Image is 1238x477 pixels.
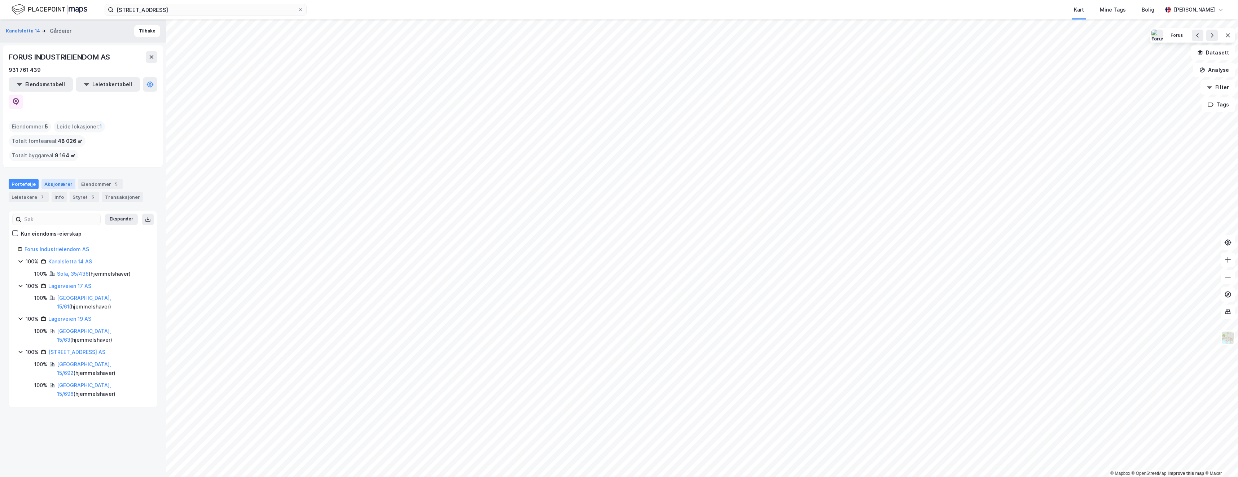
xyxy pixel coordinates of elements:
div: 5 [89,193,96,201]
div: Styret [70,192,99,202]
div: Transaksjoner [102,192,143,202]
div: FORUS INDUSTRIEIENDOM AS [9,51,111,63]
div: Leietakere [9,192,49,202]
button: Filter [1200,80,1235,95]
div: Totalt byggareal : [9,150,78,161]
div: Forus [1171,32,1183,39]
div: 100% [34,270,47,278]
button: Kanalsletta 14 [6,27,41,35]
iframe: Chat Widget [1202,442,1238,477]
a: [GEOGRAPHIC_DATA], 15/61 [57,295,111,310]
div: 100% [34,294,47,302]
span: 9 164 ㎡ [55,151,75,160]
button: Tilbake [134,25,160,37]
div: Kart [1074,5,1084,14]
button: Eiendomstabell [9,77,73,92]
div: ( hjemmelshaver ) [57,360,148,377]
div: Leide lokasjoner : [54,121,105,132]
button: Datasett [1191,45,1235,60]
div: 931 761 439 [9,66,41,74]
button: Tags [1202,97,1235,112]
div: 100% [34,381,47,390]
div: 100% [26,257,39,266]
button: Leietakertabell [76,77,140,92]
a: OpenStreetMap [1132,471,1167,476]
a: Kanalsletta 14 AS [48,258,92,264]
div: Eiendommer [78,179,123,189]
a: [GEOGRAPHIC_DATA], 15/692 [57,361,111,376]
div: 100% [34,327,47,336]
div: 100% [26,282,39,290]
div: Eiendommer : [9,121,51,132]
div: ( hjemmelshaver ) [57,270,131,278]
div: ( hjemmelshaver ) [57,294,148,311]
span: 5 [45,122,48,131]
button: Forus [1166,30,1188,41]
div: 100% [26,315,39,323]
a: Forus Industrieiendom AS [25,246,89,252]
div: Info [52,192,67,202]
button: Ekspander [105,214,138,225]
div: Totalt tomteareal : [9,135,85,147]
div: 100% [26,348,39,356]
a: Mapbox [1110,471,1130,476]
div: Mine Tags [1100,5,1126,14]
div: Gårdeier [50,27,71,35]
div: [PERSON_NAME] [1174,5,1215,14]
div: ( hjemmelshaver ) [57,381,148,398]
a: Lagerveien 17 AS [48,283,91,289]
div: 7 [39,193,46,201]
button: Analyse [1193,63,1235,77]
div: Kontrollprogram for chat [1202,442,1238,477]
div: 5 [113,180,120,188]
div: 100% [34,360,47,369]
div: Aksjonærer [41,179,75,189]
a: [GEOGRAPHIC_DATA], 15/696 [57,382,111,397]
div: Bolig [1142,5,1154,14]
a: [STREET_ADDRESS] AS [48,349,105,355]
a: Improve this map [1168,471,1204,476]
a: Lagerveien 19 AS [48,316,91,322]
img: logo.f888ab2527a4732fd821a326f86c7f29.svg [12,3,87,16]
input: Søk på adresse, matrikkel, gårdeiere, leietakere eller personer [114,4,298,15]
span: 1 [100,122,102,131]
img: Forus [1151,30,1163,41]
img: Z [1221,331,1235,345]
div: Kun eiendoms-eierskap [21,229,82,238]
a: [GEOGRAPHIC_DATA], 15/63 [57,328,111,343]
input: Søk [21,214,100,225]
a: Sola, 35/436 [57,271,89,277]
span: 48 026 ㎡ [58,137,83,145]
div: ( hjemmelshaver ) [57,327,148,344]
div: Portefølje [9,179,39,189]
